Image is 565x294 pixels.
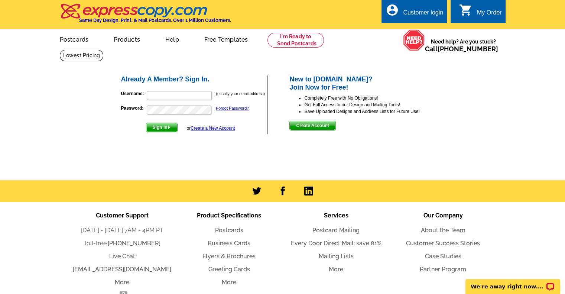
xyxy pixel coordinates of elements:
[121,105,146,112] label: Password:
[102,30,152,48] a: Products
[459,3,473,17] i: shopping_cart
[423,212,463,219] span: Our Company
[421,227,465,234] a: About the Team
[425,253,461,260] a: Case Studies
[319,253,354,260] a: Mailing Lists
[108,240,160,247] a: [PHONE_NUMBER]
[312,227,360,234] a: Postcard Mailing
[438,45,498,53] a: [PHONE_NUMBER]
[289,75,445,91] h2: New to [DOMAIN_NAME]? Join Now for Free!
[289,121,335,130] button: Create Account
[216,106,249,110] a: Forgot Password?
[73,266,171,273] a: [EMAIL_ADDRESS][DOMAIN_NAME]
[197,212,261,219] span: Product Specifications
[290,121,335,130] span: Create Account
[146,123,178,132] button: Sign In
[153,30,191,48] a: Help
[425,45,498,53] span: Call
[461,271,565,294] iframe: LiveChat chat widget
[192,30,260,48] a: Free Templates
[48,30,101,48] a: Postcards
[146,123,177,132] span: Sign In
[191,126,235,131] a: Create a New Account
[304,101,445,108] li: Get Full Access to our Design and Mailing Tools!
[215,227,243,234] a: Postcards
[222,279,236,286] a: More
[69,239,176,248] li: Toll-free:
[202,253,256,260] a: Flyers & Brochures
[60,9,231,23] a: Same Day Design, Print, & Mail Postcards. Over 1 Million Customers.
[459,8,502,17] a: shopping_cart My Order
[216,91,265,96] small: (usually your email address)
[96,212,149,219] span: Customer Support
[304,95,445,101] li: Completely Free with No Obligations!
[324,212,348,219] span: Services
[208,240,250,247] a: Business Cards
[420,266,466,273] a: Partner Program
[121,75,267,84] h2: Already A Member? Sign In.
[477,9,502,20] div: My Order
[385,8,443,17] a: account_circle Customer login
[79,17,231,23] h4: Same Day Design, Print, & Mail Postcards. Over 1 Million Customers.
[385,3,399,17] i: account_circle
[403,9,443,20] div: Customer login
[304,108,445,115] li: Save Uploaded Designs and Address Lists for Future Use!
[109,253,135,260] a: Live Chat
[121,90,146,97] label: Username:
[168,126,171,129] img: button-next-arrow-white.png
[406,240,480,247] a: Customer Success Stories
[208,266,250,273] a: Greeting Cards
[291,240,381,247] a: Every Door Direct Mail: save 81%
[186,125,235,132] div: or
[329,266,343,273] a: More
[115,279,129,286] a: More
[69,226,176,235] li: [DATE] - [DATE] 7AM - 4PM PT
[403,29,425,51] img: help
[425,38,502,53] span: Need help? Are you stuck?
